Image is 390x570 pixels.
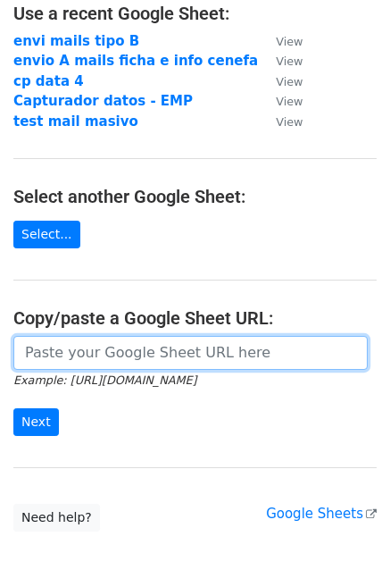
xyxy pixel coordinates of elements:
a: Select... [13,221,80,248]
h4: Select another Google Sheet: [13,186,377,207]
div: Widget de chat [301,484,390,570]
small: View [276,115,303,129]
a: View [258,73,303,89]
a: Capturador datos - EMP [13,93,193,109]
a: Google Sheets [266,506,377,522]
input: Paste your Google Sheet URL here [13,336,368,370]
small: View [276,35,303,48]
small: Example: [URL][DOMAIN_NAME] [13,373,196,387]
h4: Use a recent Google Sheet: [13,3,377,24]
a: View [258,33,303,49]
small: View [276,75,303,88]
a: envi mails tipo B [13,33,139,49]
a: cp data 4 [13,73,84,89]
small: View [276,95,303,108]
a: View [258,53,303,69]
input: Next [13,408,59,436]
a: test mail masivo [13,113,138,130]
a: View [258,93,303,109]
h4: Copy/paste a Google Sheet URL: [13,307,377,329]
iframe: Chat Widget [301,484,390,570]
a: Need help? [13,504,100,532]
a: envio A mails ficha e info cenefa [13,53,258,69]
a: View [258,113,303,130]
small: View [276,54,303,68]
